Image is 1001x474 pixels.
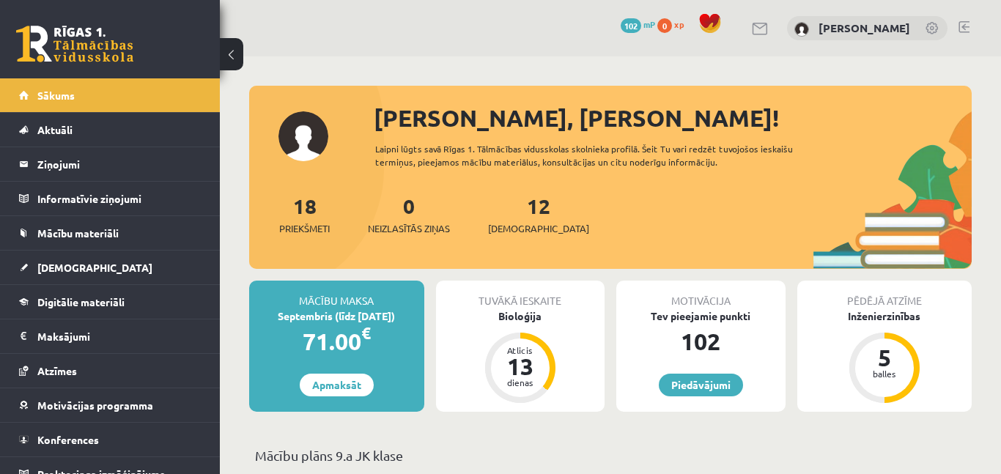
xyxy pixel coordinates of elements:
[498,378,542,387] div: dienas
[659,374,743,396] a: Piedāvājumi
[616,308,786,324] div: Tev pieejamie punkti
[37,182,202,215] legend: Informatīvie ziņojumi
[643,18,655,30] span: mP
[436,308,605,405] a: Bioloģija Atlicis 13 dienas
[37,295,125,308] span: Digitālie materiāli
[37,147,202,181] legend: Ziņojumi
[249,324,424,359] div: 71.00
[863,369,906,378] div: balles
[19,354,202,388] a: Atzīmes
[19,182,202,215] a: Informatīvie ziņojumi
[368,193,450,236] a: 0Neizlasītās ziņas
[621,18,641,33] span: 102
[19,216,202,250] a: Mācību materiāli
[16,26,133,62] a: Rīgas 1. Tālmācības vidusskola
[37,319,202,353] legend: Maksājumi
[19,251,202,284] a: [DEMOGRAPHIC_DATA]
[436,281,605,308] div: Tuvākā ieskaite
[37,261,152,274] span: [DEMOGRAPHIC_DATA]
[19,147,202,181] a: Ziņojumi
[797,281,972,308] div: Pēdējā atzīme
[621,18,655,30] a: 102 mP
[255,445,966,465] p: Mācību plāns 9.a JK klase
[19,285,202,319] a: Digitālie materiāli
[488,221,589,236] span: [DEMOGRAPHIC_DATA]
[37,123,73,136] span: Aktuāli
[797,308,972,405] a: Inženierzinības 5 balles
[37,364,77,377] span: Atzīmes
[657,18,672,33] span: 0
[300,374,374,396] a: Apmaksāt
[436,308,605,324] div: Bioloģija
[37,399,153,412] span: Motivācijas programma
[863,346,906,369] div: 5
[279,193,330,236] a: 18Priekšmeti
[488,193,589,236] a: 12[DEMOGRAPHIC_DATA]
[794,22,809,37] img: Kaspars Dombrovskis
[37,89,75,102] span: Sākums
[19,388,202,422] a: Motivācijas programma
[616,281,786,308] div: Motivācija
[279,221,330,236] span: Priekšmeti
[374,100,972,136] div: [PERSON_NAME], [PERSON_NAME]!
[368,221,450,236] span: Neizlasītās ziņas
[249,281,424,308] div: Mācību maksa
[616,324,786,359] div: 102
[819,21,910,35] a: [PERSON_NAME]
[249,308,424,324] div: Septembris (līdz [DATE])
[19,78,202,112] a: Sākums
[797,308,972,324] div: Inženierzinības
[674,18,684,30] span: xp
[19,423,202,456] a: Konferences
[375,142,809,169] div: Laipni lūgts savā Rīgas 1. Tālmācības vidusskolas skolnieka profilā. Šeit Tu vari redzēt tuvojošo...
[361,322,371,344] span: €
[498,355,542,378] div: 13
[37,226,119,240] span: Mācību materiāli
[37,433,99,446] span: Konferences
[19,113,202,147] a: Aktuāli
[19,319,202,353] a: Maksājumi
[498,346,542,355] div: Atlicis
[657,18,691,30] a: 0 xp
